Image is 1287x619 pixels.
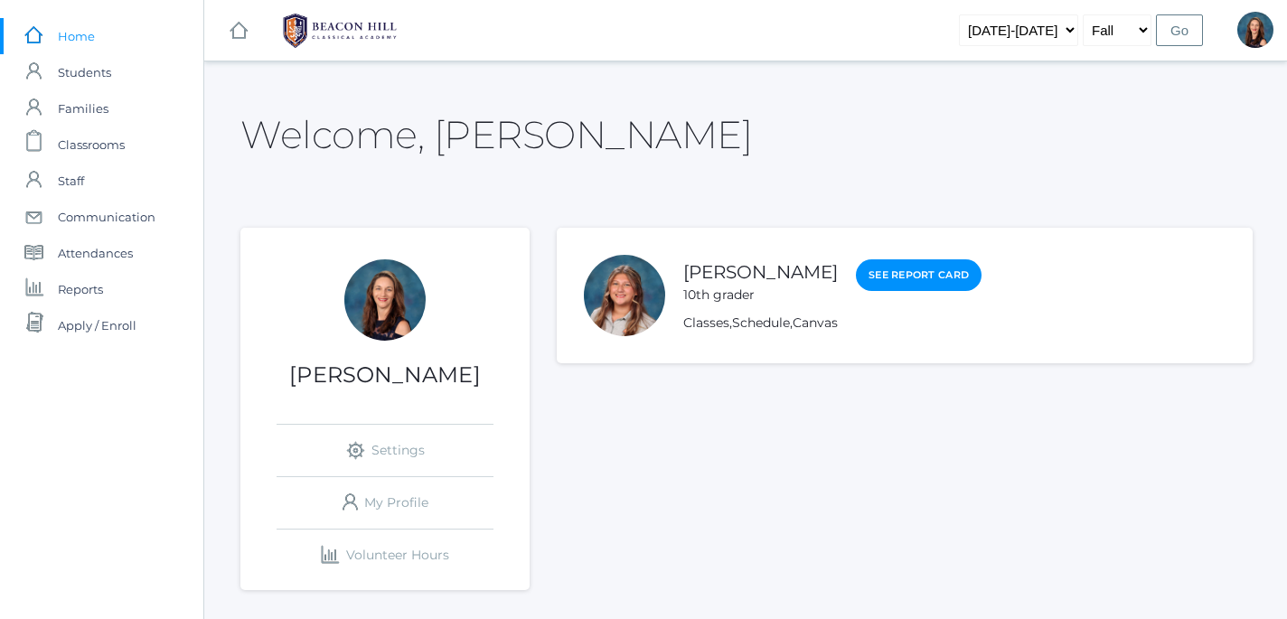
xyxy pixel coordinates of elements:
h1: [PERSON_NAME] [240,363,530,387]
div: Adelise Erickson [584,255,665,336]
a: My Profile [277,477,493,529]
span: Reports [58,271,103,307]
div: Hilary Erickson [344,259,426,341]
a: [PERSON_NAME] [683,261,838,283]
a: See Report Card [856,259,982,291]
span: Home [58,18,95,54]
div: 10th grader [683,286,838,305]
span: Families [58,90,108,127]
div: , , [683,314,982,333]
span: Communication [58,199,155,235]
span: Apply / Enroll [58,307,136,343]
a: Canvas [793,314,838,331]
img: BHCALogos-05-308ed15e86a5a0abce9b8dd61676a3503ac9727e845dece92d48e8588c001991.png [272,8,408,53]
span: Classrooms [58,127,125,163]
h2: Welcome, [PERSON_NAME] [240,114,752,155]
a: Classes [683,314,729,331]
span: Students [58,54,111,90]
span: Attendances [58,235,133,271]
input: Go [1156,14,1203,46]
div: Hilary Erickson [1237,12,1273,48]
a: Schedule [732,314,790,331]
a: Volunteer Hours [277,530,493,581]
span: Staff [58,163,84,199]
a: Settings [277,425,493,476]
